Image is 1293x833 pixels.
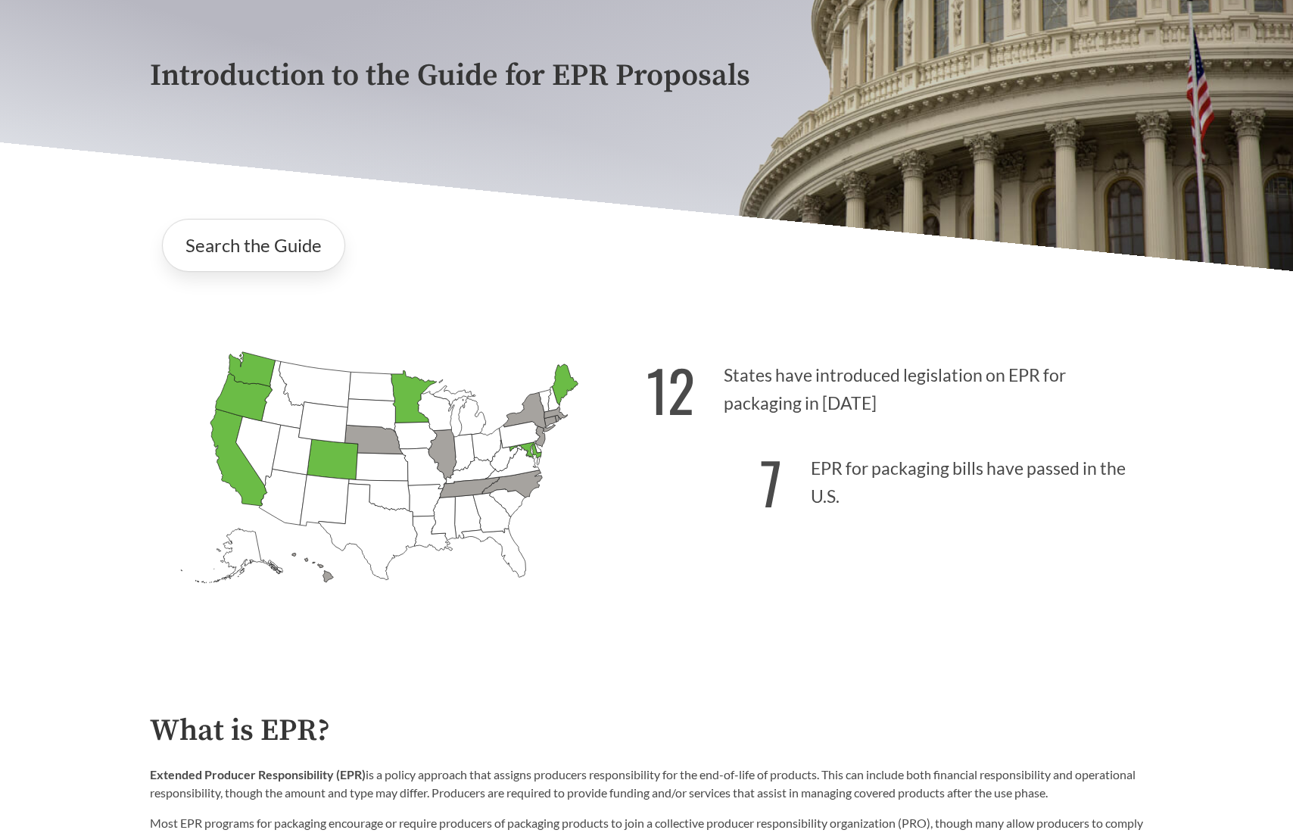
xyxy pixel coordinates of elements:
strong: Extended Producer Responsibility (EPR) [150,767,366,782]
strong: 7 [760,440,782,524]
h2: What is EPR? [150,714,1143,748]
p: States have introduced legislation on EPR for packaging in [DATE] [646,339,1143,432]
p: EPR for packaging bills have passed in the U.S. [646,432,1143,525]
a: Search the Guide [162,219,345,272]
strong: 12 [646,348,695,432]
p: is a policy approach that assigns producers responsibility for the end-of-life of products. This ... [150,766,1143,802]
p: Introduction to the Guide for EPR Proposals [150,59,1143,93]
